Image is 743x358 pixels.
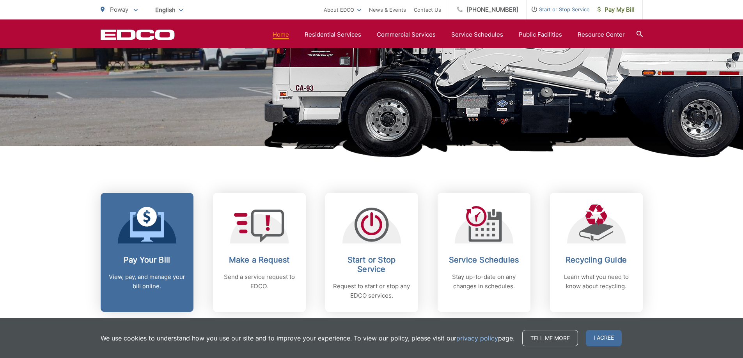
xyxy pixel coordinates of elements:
a: Resource Center [578,30,625,39]
h2: Make a Request [221,255,298,265]
p: Learn what you need to know about recycling. [558,272,635,291]
a: privacy policy [456,333,498,343]
a: Make a Request Send a service request to EDCO. [213,193,306,312]
p: Send a service request to EDCO. [221,272,298,291]
a: Recycling Guide Learn what you need to know about recycling. [550,193,643,312]
h2: Start or Stop Service [333,255,410,274]
p: Stay up-to-date on any changes in schedules. [445,272,523,291]
span: English [149,3,189,17]
a: Home [273,30,289,39]
h2: Recycling Guide [558,255,635,265]
a: Service Schedules Stay up-to-date on any changes in schedules. [438,193,530,312]
a: Pay Your Bill View, pay, and manage your bill online. [101,193,193,312]
a: Contact Us [414,5,441,14]
p: Request to start or stop any EDCO services. [333,282,410,300]
a: News & Events [369,5,406,14]
a: Service Schedules [451,30,503,39]
span: Poway [110,6,128,13]
a: Residential Services [305,30,361,39]
p: View, pay, and manage your bill online. [108,272,186,291]
h2: Service Schedules [445,255,523,265]
a: EDCD logo. Return to the homepage. [101,29,175,40]
p: We use cookies to understand how you use our site and to improve your experience. To view our pol... [101,333,514,343]
a: Public Facilities [519,30,562,39]
h2: Pay Your Bill [108,255,186,265]
span: I agree [586,330,622,346]
a: Tell me more [522,330,578,346]
a: Commercial Services [377,30,436,39]
a: About EDCO [324,5,361,14]
span: Pay My Bill [598,5,635,14]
